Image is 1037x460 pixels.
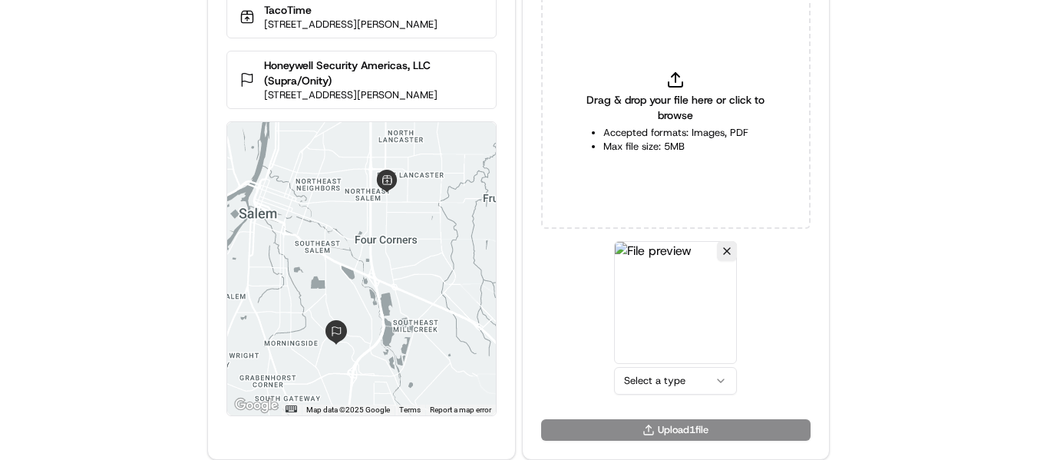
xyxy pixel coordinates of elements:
a: Terms (opens in new tab) [399,405,421,414]
button: Keyboard shortcuts [286,405,296,412]
span: Drag & drop your file here or click to browse [580,92,772,123]
li: Accepted formats: Images, PDF [603,126,748,140]
img: File preview [614,241,737,364]
img: Google [231,395,282,415]
p: Honeywell Security Americas, LLC (Supra/Onity) [264,58,483,88]
a: Report a map error [430,405,491,414]
span: Map data ©2025 Google [306,405,390,414]
p: [STREET_ADDRESS][PERSON_NAME] [264,18,438,31]
p: [STREET_ADDRESS][PERSON_NAME] [264,88,483,102]
p: TacoTime [264,2,438,18]
li: Max file size: 5MB [603,140,748,154]
a: Open this area in Google Maps (opens a new window) [231,395,282,415]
